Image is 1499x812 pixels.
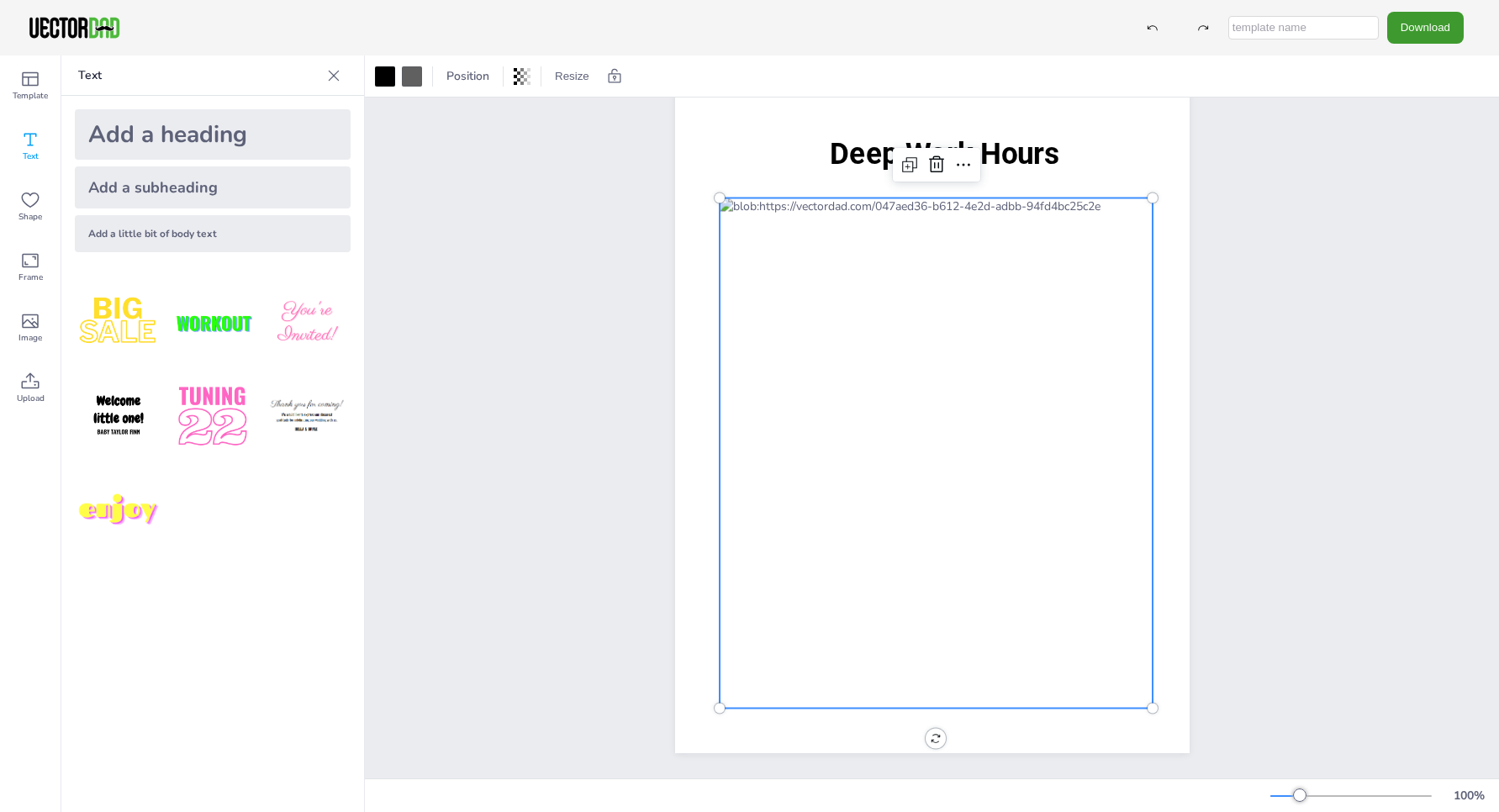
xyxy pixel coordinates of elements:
[75,467,162,555] img: M7yqmqo.png
[1228,16,1379,40] input: template name
[263,373,351,461] img: K4iXMrW.png
[18,331,42,345] span: Image
[263,279,351,366] img: BBMXfK6.png
[1449,788,1489,804] div: 100 %
[1387,12,1464,43] button: Download
[548,63,596,90] button: Resize
[27,15,122,40] img: VectorDad-1.png
[169,279,256,366] img: XdJCRjX.png
[23,150,39,163] span: Text
[18,271,43,284] span: Frame
[830,137,1060,171] span: Deep Work Hours
[169,373,256,461] img: 1B4LbXY.png
[78,55,320,96] p: Text
[75,215,351,252] div: Add a little bit of body text
[18,210,42,224] span: Shape
[75,279,162,366] img: style1.png
[75,373,162,461] img: GNLDUe7.png
[17,392,45,405] span: Upload
[443,68,493,84] span: Position
[75,109,351,160] div: Add a heading
[13,89,48,103] span: Template
[75,166,351,208] div: Add a subheading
